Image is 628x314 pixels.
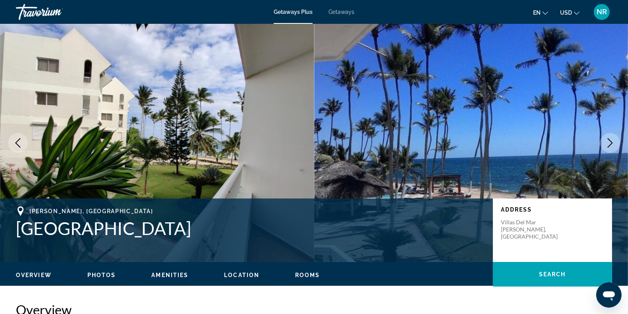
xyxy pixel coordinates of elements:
button: Location [224,272,259,279]
p: Address [501,206,604,213]
button: Previous image [8,133,28,153]
span: Search [539,271,566,277]
button: User Menu [591,4,612,20]
iframe: Button to launch messaging window [596,282,622,308]
button: Amenities [151,272,188,279]
button: Rooms [295,272,320,279]
h1: [GEOGRAPHIC_DATA] [16,218,485,239]
span: USD [560,10,572,16]
button: Overview [16,272,52,279]
a: Getaways [328,9,354,15]
span: Amenities [151,272,188,278]
span: Overview [16,272,52,278]
a: Getaways Plus [274,9,313,15]
span: NR [597,8,607,16]
button: Next image [600,133,620,153]
button: Change currency [560,7,580,18]
p: Villas del Mar [PERSON_NAME], [GEOGRAPHIC_DATA] [501,219,564,240]
button: Search [493,262,612,287]
span: Photos [87,272,116,278]
span: Rooms [295,272,320,278]
span: Location [224,272,259,278]
button: Change language [533,7,548,18]
button: Photos [87,272,116,279]
a: Travorium [16,2,95,22]
span: [PERSON_NAME], [GEOGRAPHIC_DATA] [29,208,153,214]
span: en [533,10,541,16]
